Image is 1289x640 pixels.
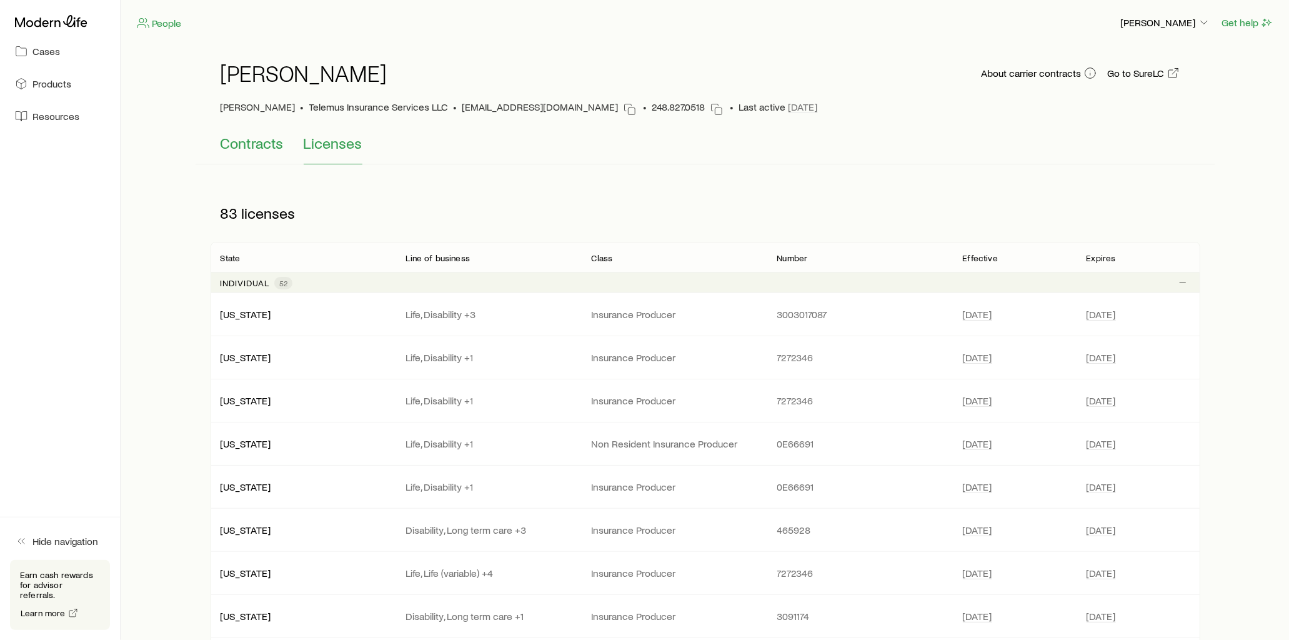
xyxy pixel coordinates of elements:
h1: [PERSON_NAME] [221,61,387,86]
span: licenses [242,204,296,222]
span: • [454,101,457,119]
span: [DATE] [963,308,992,321]
p: Class [592,253,613,263]
div: Contracting sub-page tabs [221,134,1190,164]
span: Contracts [221,134,284,152]
span: Licenses [304,134,362,152]
p: Life, Disability +1 [406,437,572,450]
p: Life, Disability +1 [406,394,572,407]
p: [EMAIL_ADDRESS][DOMAIN_NAME] [462,101,619,119]
p: [US_STATE] [221,610,386,622]
button: Get help [1221,16,1274,30]
p: 3003017087 [777,308,943,321]
p: [PERSON_NAME] [1120,16,1210,29]
p: Insurance Producer [592,567,757,579]
p: 7272346 [777,351,943,364]
span: 83 [221,204,238,222]
p: Individual [221,278,270,288]
p: Disability, Long term care +3 [406,524,572,536]
a: Go to SureLC [1107,66,1180,81]
span: [DATE] [1087,481,1116,493]
p: Effective [963,253,998,263]
button: Hide navigation [10,527,110,555]
p: 0E66691 [777,437,943,450]
span: Resources [32,110,79,122]
p: Line of business [406,253,470,263]
p: Life, Disability +1 [406,351,572,364]
p: Insurance Producer [592,351,757,364]
p: State [221,253,241,263]
span: [DATE] [963,610,992,622]
span: [DATE] [1087,567,1116,579]
button: About carrier contracts [981,66,1097,81]
span: [DATE] [1087,524,1116,536]
span: [PERSON_NAME] [221,101,296,119]
a: Products [10,70,110,97]
p: [US_STATE] [221,567,386,579]
p: 0E66691 [777,481,943,493]
span: Products [32,77,71,90]
p: 248.827.0518 [652,101,705,119]
p: [US_STATE] [221,524,386,536]
span: Cases [32,45,60,57]
div: Telemus Insurance Services LLC [309,101,449,120]
p: Life, Disability +3 [406,308,572,321]
span: • [644,101,647,119]
p: 7272346 [777,567,943,579]
p: [US_STATE] [221,351,386,364]
p: Number [777,253,808,263]
p: Insurance Producer [592,481,757,493]
span: [DATE] [1087,610,1116,622]
span: [DATE] [963,351,992,364]
p: Insurance Producer [592,308,757,321]
span: [DATE] [963,524,992,536]
span: 52 [279,278,287,288]
p: [US_STATE] [221,308,386,321]
p: Insurance Producer [592,394,757,407]
p: Life, Disability +1 [406,481,572,493]
a: People [136,16,182,31]
span: [DATE] [963,394,992,407]
span: [DATE] [963,567,992,579]
a: Resources [10,102,110,130]
p: 3091174 [777,610,943,622]
span: • [730,101,734,119]
span: [DATE] [1087,394,1116,407]
p: [US_STATE] [221,394,386,407]
button: [PERSON_NAME] [1120,16,1211,31]
p: Disability, Long term care +1 [406,610,572,622]
a: Cases [10,37,110,65]
span: [DATE] [789,101,818,113]
span: Last active [739,101,818,119]
span: • [301,101,304,119]
p: [US_STATE] [221,437,386,450]
p: Earn cash rewards for advisor referrals. [20,570,100,600]
p: Non Resident Insurance Producer [592,437,757,450]
span: [DATE] [963,481,992,493]
p: 465928 [777,524,943,536]
p: Insurance Producer [592,524,757,536]
span: [DATE] [963,437,992,450]
span: Hide navigation [32,535,98,547]
div: Earn cash rewards for advisor referrals.Learn more [10,560,110,630]
span: [DATE] [1087,437,1116,450]
p: 7272346 [777,394,943,407]
span: [DATE] [1087,308,1116,321]
p: [US_STATE] [221,481,386,493]
p: Expires [1087,253,1116,263]
p: Insurance Producer [592,610,757,622]
p: Life, Life (variable) +4 [406,567,572,579]
span: Learn more [21,609,66,617]
span: [DATE] [1087,351,1116,364]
